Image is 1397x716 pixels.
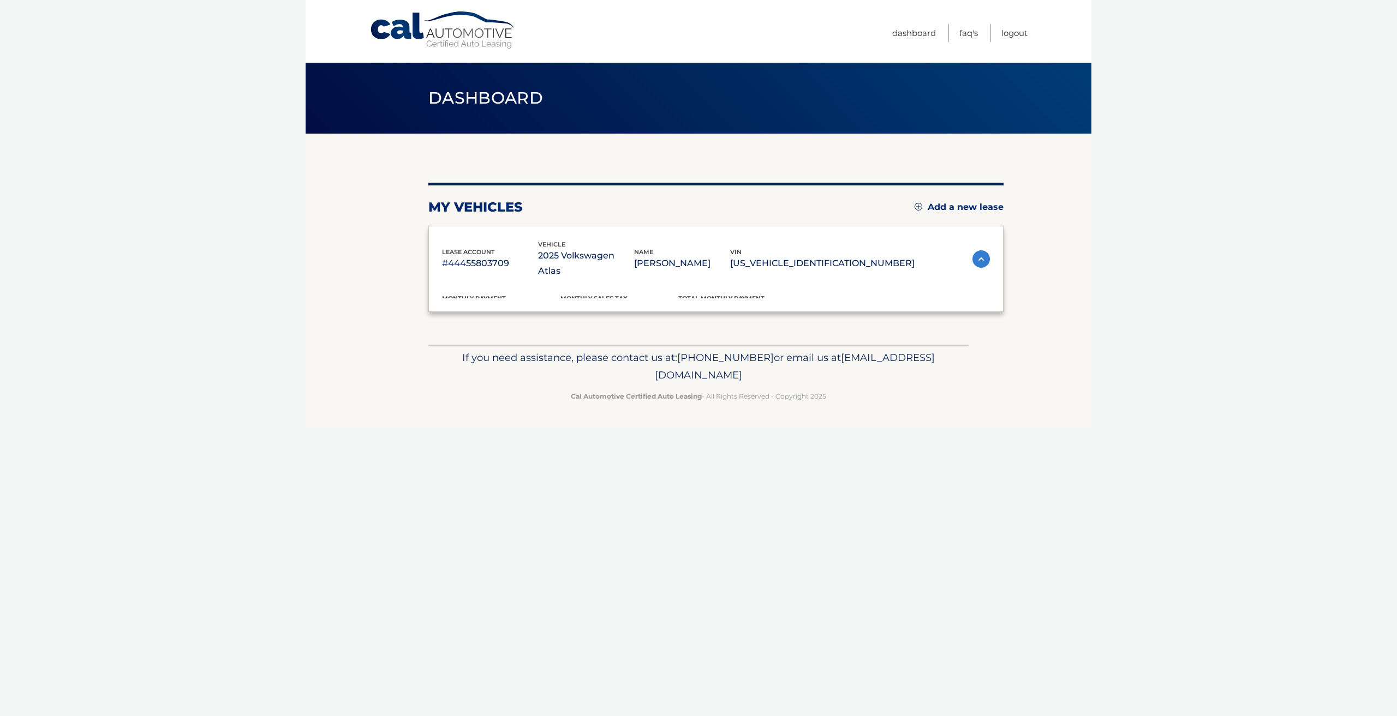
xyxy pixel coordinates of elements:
[678,294,765,302] span: Total Monthly Payment
[538,248,634,279] p: 2025 Volkswagen Atlas
[538,240,565,248] span: vehicle
[369,11,517,50] a: Cal Automotive
[730,256,915,271] p: [US_VEHICLE_IDENTIFICATION_NUMBER]
[959,24,978,42] a: FAQ's
[442,294,506,302] span: Monthly Payment
[435,390,962,402] p: - All Rights Reserved - Copyright 2025
[560,294,628,302] span: Monthly sales Tax
[892,24,936,42] a: Dashboard
[428,199,523,215] h2: my vehicles
[915,202,1004,213] a: Add a new lease
[915,203,922,210] img: add.svg
[677,351,774,364] span: [PHONE_NUMBER]
[442,256,538,271] p: #44455803709
[435,349,962,384] p: If you need assistance, please contact us at: or email us at
[1001,24,1028,42] a: Logout
[634,248,653,256] span: name
[730,248,742,256] span: vin
[571,392,702,400] strong: Cal Automotive Certified Auto Leasing
[428,88,543,108] span: Dashboard
[972,250,990,268] img: accordion-active.svg
[634,256,730,271] p: [PERSON_NAME]
[442,248,495,256] span: lease account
